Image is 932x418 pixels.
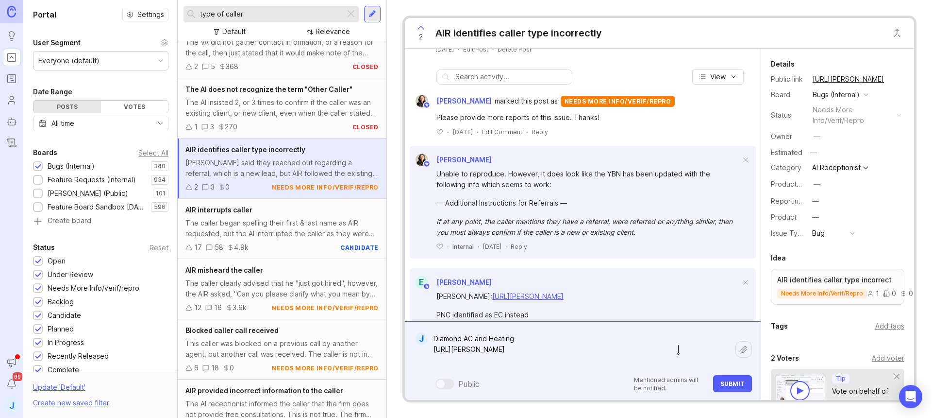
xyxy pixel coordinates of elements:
div: Create new saved filter [33,398,109,408]
div: closed [352,123,379,131]
a: Blocked caller call receivedThis caller was blocked on a previous call by another agent, but anot... [178,319,386,380]
span: marked this post as [495,96,558,106]
div: Reply [532,128,548,136]
a: Ysabelle Eugenio[PERSON_NAME] [410,95,495,107]
div: In Progress [48,337,84,348]
span: View [710,72,726,82]
button: Settings [122,8,168,21]
span: AIR identifies caller type incorrectly [185,145,305,154]
a: AIR interrupts callerThe caller began spelling their first & last name as AIR requested, but the ... [178,199,386,259]
div: User Segment [33,37,81,49]
div: Bug [812,228,825,239]
div: candidate [340,244,379,252]
a: The VA looped stating it would take a messageThe VA did not gather contact information, or a reas... [178,18,386,78]
div: Planned [48,324,74,334]
label: Issue Type [771,229,806,237]
div: Unable to reproduce. However, it does look like the YBN has been updated with the following info ... [436,169,740,190]
a: E[PERSON_NAME] [410,276,492,289]
button: ProductboardID [811,178,823,191]
div: 16 [214,302,222,313]
div: — [812,196,819,207]
div: Feature Board Sandbox [DATE] [48,202,146,212]
div: needs more info/verif/repro [272,183,379,192]
div: Candidate [48,310,81,321]
div: This caller was blocked on a previous call by another agent, but another call was received. The c... [185,338,379,360]
div: Idea [771,252,786,264]
div: — [812,212,819,223]
button: Close button [887,23,907,43]
div: · [447,128,449,136]
div: Bugs (Internal) [48,161,95,172]
div: · [526,128,528,136]
div: If at any point, the caller mentions they have a referral, were referred or anything similar, the... [436,217,734,236]
a: Users [3,91,20,109]
span: AIR provided incorrect information to the caller [185,386,343,395]
img: video-thumbnail-vote-d41b83416815613422e2ca741bf692cc.jpg [776,374,825,406]
span: Submit [720,380,745,387]
div: PNC identified as EC instead [436,310,740,320]
div: Open Intercom Messenger [899,385,922,408]
div: 270 [225,122,237,132]
div: Date Range [33,86,72,98]
div: 5 [211,61,215,72]
svg: toggle icon [152,120,168,127]
div: 0 [225,182,230,192]
p: 101 [156,190,166,197]
div: Delete Post [498,45,532,53]
div: 368 [226,61,238,72]
a: The AI does not recognize the term "Other Caller"The AI insisted 2, or 3 times to confirm if the ... [178,78,386,139]
div: · [492,45,494,53]
a: [URL][PERSON_NAME] [492,292,564,300]
div: Status [33,242,55,253]
a: AIR identifies caller type incorrectly[PERSON_NAME] said they reached out regarding a referral, w... [178,139,386,199]
div: Edit Comment [482,128,522,136]
label: Reporting Team [771,197,823,205]
div: Public [458,378,480,390]
p: 934 [154,176,166,184]
img: member badge [423,283,430,290]
div: J [416,332,428,345]
input: Search... [200,9,341,19]
div: needs more info/verif/repro [561,96,675,107]
span: [PERSON_NAME] [436,96,492,106]
a: [DATE] [435,45,454,53]
img: Canny Home [7,6,16,17]
div: [PERSON_NAME] said they reached out regarding a referral, which is a new lead, but AIR followed t... [185,157,379,179]
span: Settings [137,10,164,19]
div: Owner [771,131,805,142]
img: member badge [423,160,430,168]
a: Create board [33,217,168,226]
div: The VA did not gather contact information, or a reason for the call, then just stated that it wou... [185,37,379,58]
a: Portal [3,49,20,66]
div: needs more info/verif/repro [272,364,379,372]
div: 6 [194,363,199,373]
span: The AI does not recognize the term "Other Caller" [185,85,352,93]
p: 340 [154,162,166,170]
div: The caller clearly advised that he "just got hired", however, the AIR asked, "Can you please clar... [185,278,379,299]
a: Ideas [3,27,20,45]
div: Open [48,256,66,266]
span: AIR misheard the caller [185,266,263,274]
div: Status [771,110,805,121]
div: Add tags [875,321,904,331]
div: · [447,243,449,251]
div: closed [352,63,379,71]
div: Internal [452,243,474,251]
button: View [692,69,744,85]
button: Announcements [3,354,20,371]
div: 0 [230,363,234,373]
div: AI Receptionist [812,164,861,171]
div: 3 [211,182,215,192]
span: [PERSON_NAME] [436,278,492,286]
img: member badge [423,102,430,109]
div: Edit Post [463,45,488,53]
div: Needs More Info/verif/repro [48,283,139,294]
a: Ysabelle Eugenio[PERSON_NAME] [410,154,492,166]
div: · [458,45,459,53]
div: 2 [194,61,198,72]
p: Mentioned admins will be notified. [634,376,707,392]
div: Vote on behalf of your users [832,386,895,407]
div: 1 [867,290,879,297]
div: Complete [48,365,79,375]
div: [PERSON_NAME] (Public) [48,188,128,199]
